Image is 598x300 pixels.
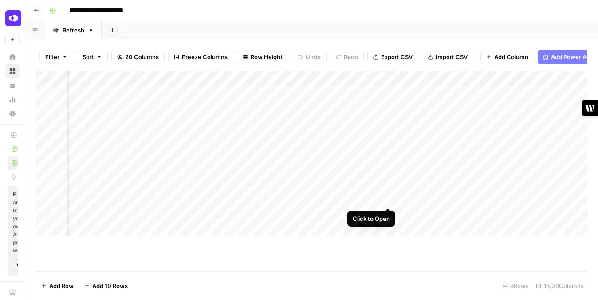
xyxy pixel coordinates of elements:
span: Redo [344,52,358,61]
button: Workspace: OpenPhone [5,7,20,29]
span: Import CSV [436,52,468,61]
button: Import CSV [422,50,473,64]
span: Export CSV [381,52,413,61]
span: Undo [306,52,321,61]
button: Undo [292,50,327,64]
button: Get Started [13,259,26,271]
a: Settings [5,107,20,121]
a: Browse [5,64,20,78]
div: Click to Open [353,214,390,223]
button: Filter [39,50,73,64]
span: Filter [45,52,59,61]
button: Add Row [36,279,79,293]
span: Sort [83,52,94,61]
span: 20 Columns [125,52,159,61]
div: 18/20 Columns [532,279,587,293]
a: Refresh [45,21,102,39]
a: Home [5,50,20,64]
button: Row Height [237,50,288,64]
button: Redo [330,50,364,64]
span: Row Height [251,52,283,61]
span: Get Started [17,261,22,269]
button: Add 10 Rows [79,279,133,293]
span: Add 10 Rows [92,281,128,290]
a: Usage [5,92,20,107]
div: Refresh [63,26,84,35]
button: Sort [77,50,108,64]
button: Export CSV [367,50,418,64]
a: Your Data [5,78,20,92]
button: Freeze Columns [168,50,233,64]
span: Add Column [494,52,528,61]
button: Add Column [480,50,534,64]
div: 9 Rows [499,279,532,293]
a: AirOps Academy [5,285,20,300]
img: OpenPhone Logo [5,10,21,26]
span: Freeze Columns [182,52,228,61]
button: 20 Columns [111,50,165,64]
span: Add Row [49,281,74,290]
